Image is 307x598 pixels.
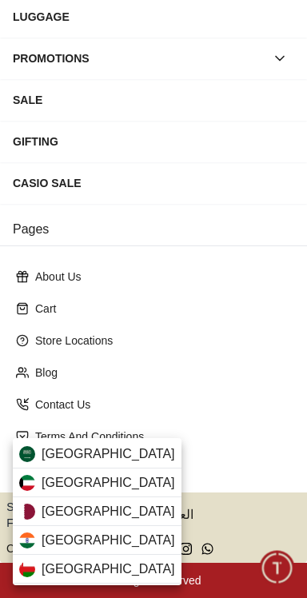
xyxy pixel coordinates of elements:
span: [GEOGRAPHIC_DATA] [42,473,175,492]
img: India [19,532,35,548]
span: [GEOGRAPHIC_DATA] [42,531,175,550]
img: Saudi Arabia [19,446,35,462]
div: Chat Widget [260,551,295,586]
span: [GEOGRAPHIC_DATA] [42,445,175,464]
span: [GEOGRAPHIC_DATA] [42,502,175,521]
img: Kuwait [19,475,35,491]
img: Oman [19,561,35,577]
img: Qatar [19,504,35,520]
span: [GEOGRAPHIC_DATA] [42,560,175,579]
